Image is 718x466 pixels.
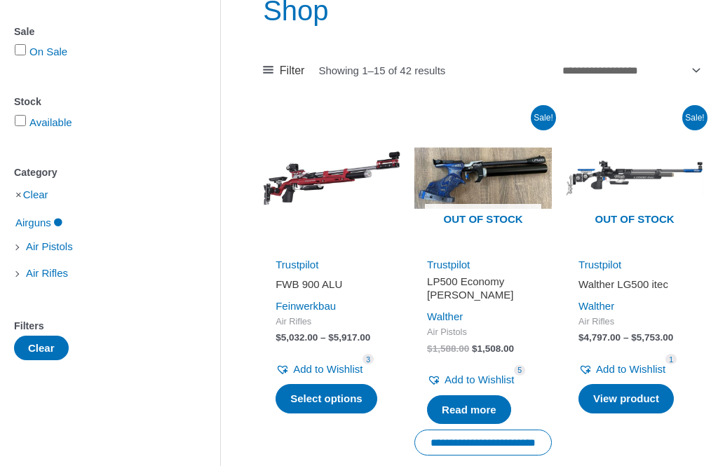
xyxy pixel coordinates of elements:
[631,332,673,343] bdi: 5,753.00
[631,332,637,343] span: $
[293,363,363,375] span: Add to Wishlist
[425,204,541,236] span: Out of stock
[427,259,470,270] a: Trustpilot
[276,277,388,296] a: FWB 900 ALU
[514,365,525,376] span: 5
[578,316,691,328] span: Air Rifles
[578,359,665,379] a: Add to Wishlist
[276,277,388,292] h2: FWB 900 ALU
[14,211,53,235] span: Airguns
[414,109,552,247] a: Out of stock
[578,384,674,413] a: Select options for “Walther LG500 itec”
[578,332,621,343] bdi: 4,797.00
[276,300,336,312] a: Feinwerkbau
[14,216,64,228] a: Airguns
[427,395,511,425] a: Read more about “LP500 Economy Blue Angel”
[427,327,539,338] span: Air Pistols
[576,204,693,236] span: Out of stock
[320,332,326,343] span: –
[276,316,388,328] span: Air Rifles
[427,370,514,390] a: Add to Wishlist
[427,343,469,354] bdi: 1,588.00
[276,332,318,343] bdi: 5,032.00
[263,60,304,81] a: Filter
[427,275,539,308] a: LP500 Economy [PERSON_NAME]
[665,354,677,364] span: 1
[23,189,48,200] a: Clear
[14,163,178,183] div: Category
[427,310,463,322] a: Walther
[578,259,621,270] a: Trustpilot
[25,261,69,285] span: Air Rifles
[15,44,26,55] input: On Sale
[15,115,26,126] input: Available
[263,109,400,247] img: FWB 900 ALU
[427,275,539,302] h2: LP500 Economy [PERSON_NAME]
[414,109,552,247] img: LP500 Economy Blue Angel
[427,343,433,354] span: $
[578,332,584,343] span: $
[557,58,703,83] select: Shop order
[328,332,370,343] bdi: 5,917.00
[14,92,178,112] div: Stock
[363,354,374,364] span: 3
[276,259,318,270] a: Trustpilot
[29,116,72,128] a: Available
[472,343,514,354] bdi: 1,508.00
[276,384,377,413] a: Select options for “FWB 900 ALU”
[596,363,665,375] span: Add to Wishlist
[531,105,556,130] span: Sale!
[318,65,445,76] p: Showing 1–15 of 42 results
[578,277,691,292] h2: Walther LG500 itec
[14,336,69,360] button: Clear
[578,277,691,296] a: Walther LG500 itec
[276,359,363,379] a: Add to Wishlist
[29,46,67,57] a: On Sale
[25,235,74,259] span: Air Pistols
[14,316,178,336] div: Filters
[25,266,69,278] a: Air Rifles
[623,332,629,343] span: –
[578,300,614,312] a: Walther
[328,332,334,343] span: $
[276,332,281,343] span: $
[445,374,514,385] span: Add to Wishlist
[566,109,703,247] a: Out of stock
[472,343,477,354] span: $
[566,109,703,247] img: Walther LG500 itec
[280,60,305,81] span: Filter
[682,105,707,130] span: Sale!
[25,240,74,252] a: Air Pistols
[14,22,178,42] div: Sale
